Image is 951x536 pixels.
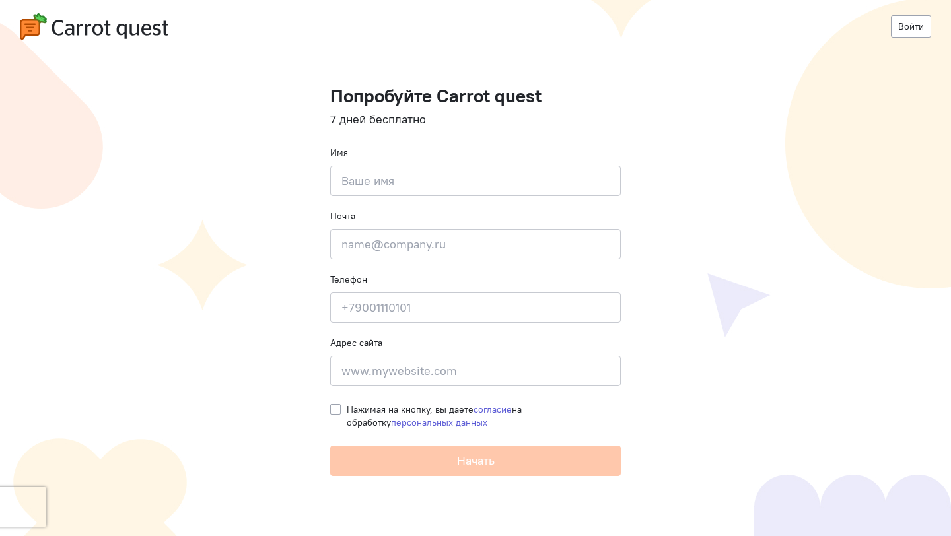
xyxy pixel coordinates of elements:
[391,417,487,428] a: персональных данных
[457,453,495,468] span: Начать
[891,15,931,38] a: Войти
[330,113,621,126] h4: 7 дней бесплатно
[330,446,621,476] button: Начать
[330,209,355,222] label: Почта
[330,273,367,286] label: Телефон
[330,356,621,386] input: www.mywebsite.com
[330,292,621,323] input: +79001110101
[330,166,621,196] input: Ваше имя
[330,229,621,259] input: name@company.ru
[347,403,522,428] span: Нажимая на кнопку, вы даете на обработку
[20,13,168,40] img: carrot-quest-logo.svg
[330,336,382,349] label: Адрес сайта
[330,146,348,159] label: Имя
[474,403,512,415] a: согласие
[330,86,621,106] h1: Попробуйте Carrot quest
